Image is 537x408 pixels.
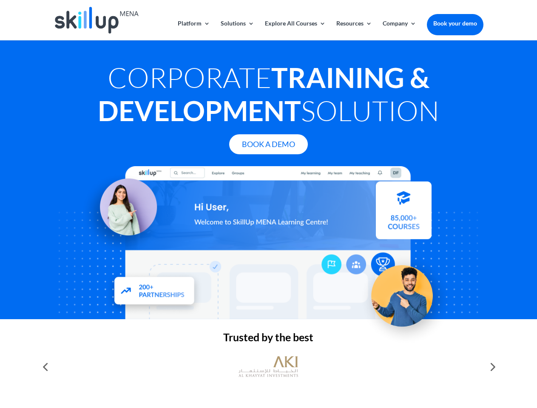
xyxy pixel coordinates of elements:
[336,20,372,40] a: Resources
[427,14,483,33] a: Book your demo
[383,20,416,40] a: Company
[359,247,453,342] img: Upskill your workforce - SkillUp
[54,61,483,131] h1: Corporate Solution
[221,20,254,40] a: Solutions
[80,168,165,254] img: Learning Management Solution - SkillUp
[55,7,138,34] img: Skillup Mena
[265,20,326,40] a: Explore All Courses
[376,185,432,243] img: Courses library - SkillUp MENA
[178,20,210,40] a: Platform
[229,134,308,154] a: Book A Demo
[105,269,204,316] img: Partners - SkillUp Mena
[54,332,483,347] h2: Trusted by the best
[98,61,429,127] strong: Training & Development
[239,352,298,382] img: al khayyat investments logo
